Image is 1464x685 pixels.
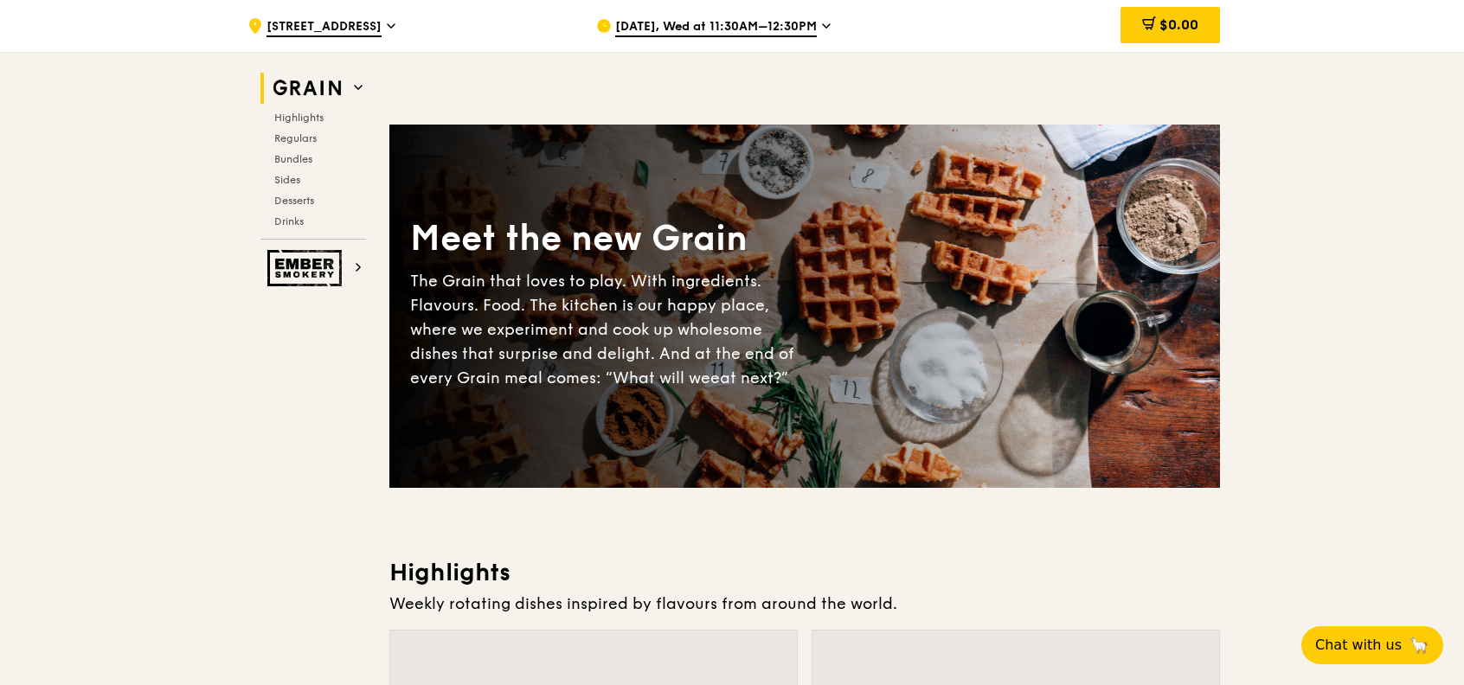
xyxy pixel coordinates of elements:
[615,18,817,37] span: [DATE], Wed at 11:30AM–12:30PM
[710,368,788,387] span: eat next?”
[410,215,805,262] div: Meet the new Grain
[274,112,324,124] span: Highlights
[266,18,382,37] span: [STREET_ADDRESS]
[274,215,304,227] span: Drinks
[274,195,314,207] span: Desserts
[274,153,312,165] span: Bundles
[267,250,347,286] img: Ember Smokery web logo
[267,73,347,104] img: Grain web logo
[1159,16,1198,33] span: $0.00
[274,174,300,186] span: Sides
[1315,635,1402,656] span: Chat with us
[1409,635,1429,656] span: 🦙
[389,557,1220,588] h3: Highlights
[274,132,317,144] span: Regulars
[410,269,805,390] div: The Grain that loves to play. With ingredients. Flavours. Food. The kitchen is our happy place, w...
[389,592,1220,616] div: Weekly rotating dishes inspired by flavours from around the world.
[1301,626,1443,664] button: Chat with us🦙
